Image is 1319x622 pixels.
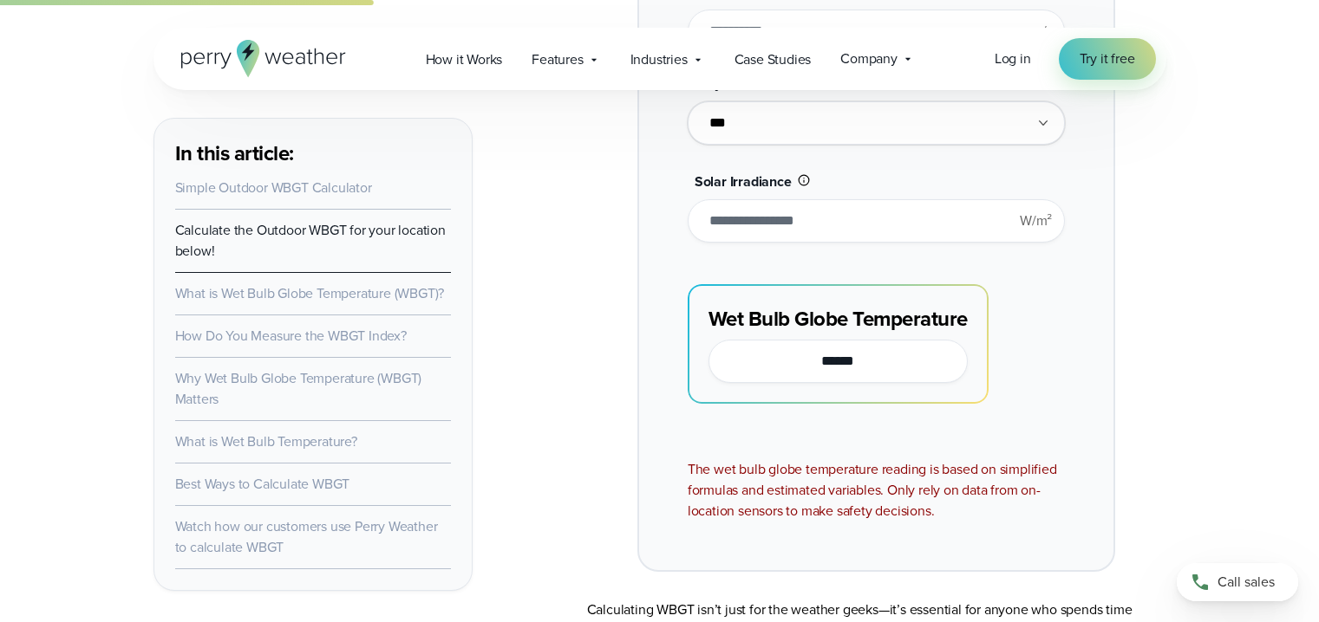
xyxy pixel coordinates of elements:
a: What is Wet Bulb Temperature? [175,431,357,451]
a: Case Studies [720,42,826,77]
span: Industries [630,49,688,70]
a: Why Wet Bulb Globe Temperature (WBGT) Matters [175,368,422,409]
span: Try it free [1080,49,1135,69]
a: How it Works [411,42,518,77]
span: Case Studies [735,49,812,70]
a: Best Ways to Calculate WBGT [175,474,350,494]
span: Features [532,49,583,70]
span: Log in [995,49,1031,68]
a: Calculate the Outdoor WBGT for your location below! [175,220,446,261]
a: How Do You Measure the WBGT Index? [175,326,407,346]
span: How it Works [426,49,503,70]
span: Call sales [1218,572,1275,593]
span: Solar Irradiance [695,172,792,191]
a: Simple Outdoor WBGT Calculator [175,178,372,198]
span: Company [840,49,898,69]
a: Log in [995,49,1031,69]
a: What is Wet Bulb Globe Temperature (WBGT)? [175,283,445,303]
a: Call sales [1177,563,1298,601]
a: Try it free [1059,38,1156,80]
h3: In this article: [175,139,451,167]
div: The wet bulb globe temperature reading is based on simplified formulas and estimated variables. O... [688,459,1065,522]
a: Watch how our customers use Perry Weather to calculate WBGT [175,516,438,557]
